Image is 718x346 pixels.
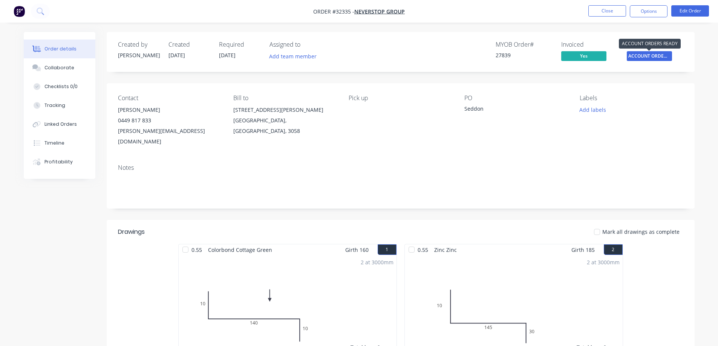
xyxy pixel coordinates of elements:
[587,258,620,266] div: 2 at 3000mm
[233,95,337,102] div: Bill to
[354,8,405,15] a: NEVERSTOP GROUP
[627,51,672,62] button: ACCOUNT ORDERS ...
[464,105,559,115] div: Seddon
[118,51,159,59] div: [PERSON_NAME]
[24,115,95,134] button: Linked Orders
[24,134,95,152] button: Timeline
[415,244,431,255] span: 0.55
[561,51,606,61] span: Yes
[627,51,672,61] span: ACCOUNT ORDERS ...
[118,115,221,126] div: 0449 817 833
[602,228,680,236] span: Mark all drawings as complete
[24,58,95,77] button: Collaborate
[44,83,78,90] div: Checklists 0/0
[378,244,397,255] button: 1
[188,244,205,255] span: 0.55
[571,244,595,255] span: Girth 185
[44,64,74,71] div: Collaborate
[561,41,618,48] div: Invoiced
[219,41,260,48] div: Required
[580,95,683,102] div: Labels
[44,46,77,52] div: Order details
[604,244,623,255] button: 2
[576,105,610,115] button: Add labels
[630,5,667,17] button: Options
[24,77,95,96] button: Checklists 0/0
[118,41,159,48] div: Created by
[269,51,321,61] button: Add team member
[118,126,221,147] div: [PERSON_NAME][EMAIL_ADDRESS][DOMAIN_NAME]
[671,5,709,17] button: Edit Order
[118,227,145,236] div: Drawings
[269,41,345,48] div: Assigned to
[588,5,626,17] button: Close
[118,164,683,171] div: Notes
[118,105,221,115] div: [PERSON_NAME]
[431,244,460,255] span: Zinc Zinc
[265,51,320,61] button: Add team member
[205,244,275,255] span: Colorbond Cottage Green
[464,95,568,102] div: PO
[118,95,221,102] div: Contact
[44,121,77,128] div: Linked Orders
[44,102,65,109] div: Tracking
[233,105,337,136] div: [STREET_ADDRESS][PERSON_NAME][GEOGRAPHIC_DATA], [GEOGRAPHIC_DATA], 3058
[349,95,452,102] div: Pick up
[118,105,221,147] div: [PERSON_NAME]0449 817 833[PERSON_NAME][EMAIL_ADDRESS][DOMAIN_NAME]
[24,152,95,171] button: Profitability
[619,39,681,49] div: ACCOUNT ORDERS READY
[44,140,64,146] div: Timeline
[496,51,552,59] div: 27839
[313,8,354,15] span: Order #32335 -
[168,41,210,48] div: Created
[44,159,73,165] div: Profitability
[14,6,25,17] img: Factory
[233,115,337,136] div: [GEOGRAPHIC_DATA], [GEOGRAPHIC_DATA], 3058
[219,52,236,59] span: [DATE]
[345,244,369,255] span: Girth 160
[24,40,95,58] button: Order details
[496,41,552,48] div: MYOB Order #
[361,258,393,266] div: 2 at 3000mm
[24,96,95,115] button: Tracking
[233,105,337,115] div: [STREET_ADDRESS][PERSON_NAME]
[168,52,185,59] span: [DATE]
